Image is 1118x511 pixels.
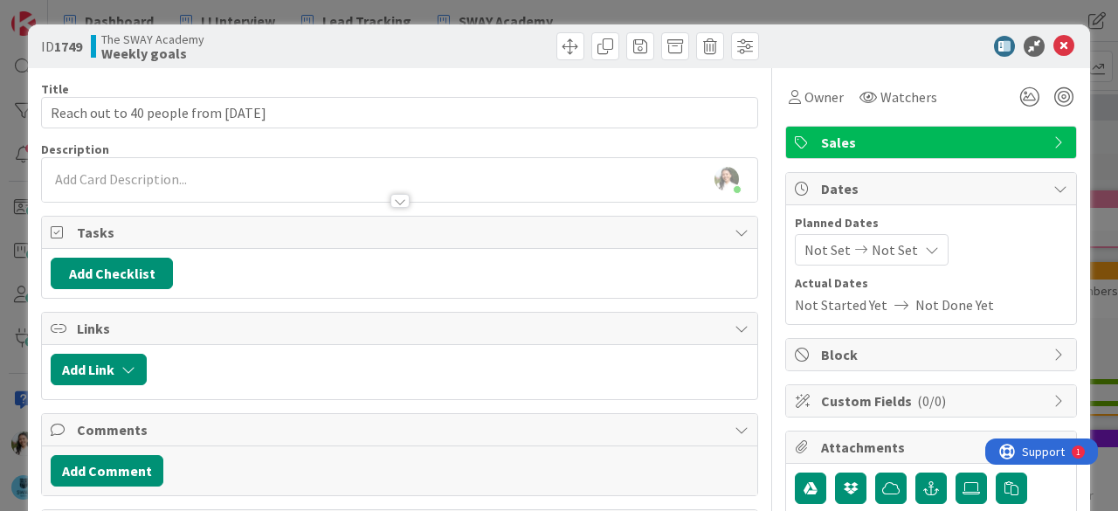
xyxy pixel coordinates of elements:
[77,419,726,440] span: Comments
[880,86,937,107] span: Watchers
[821,178,1045,199] span: Dates
[51,258,173,289] button: Add Checklist
[821,437,1045,458] span: Attachments
[821,344,1045,365] span: Block
[51,354,147,385] button: Add Link
[915,294,994,315] span: Not Done Yet
[101,46,204,60] b: Weekly goals
[714,167,739,191] img: oBudH3TQPXa0d4SpI6uEJAqTHpcXZSn3.jpg
[54,38,82,55] b: 1749
[795,274,1067,293] span: Actual Dates
[795,214,1067,232] span: Planned Dates
[821,390,1045,411] span: Custom Fields
[91,7,95,21] div: 1
[101,32,204,46] span: The SWAY Academy
[37,3,79,24] span: Support
[51,455,163,487] button: Add Comment
[41,81,69,97] label: Title
[41,142,109,157] span: Description
[41,36,82,57] span: ID
[821,132,1045,153] span: Sales
[804,86,844,107] span: Owner
[872,239,918,260] span: Not Set
[77,222,726,243] span: Tasks
[41,97,758,128] input: type card name here...
[917,392,946,410] span: ( 0/0 )
[77,318,726,339] span: Links
[795,294,887,315] span: Not Started Yet
[804,239,851,260] span: Not Set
